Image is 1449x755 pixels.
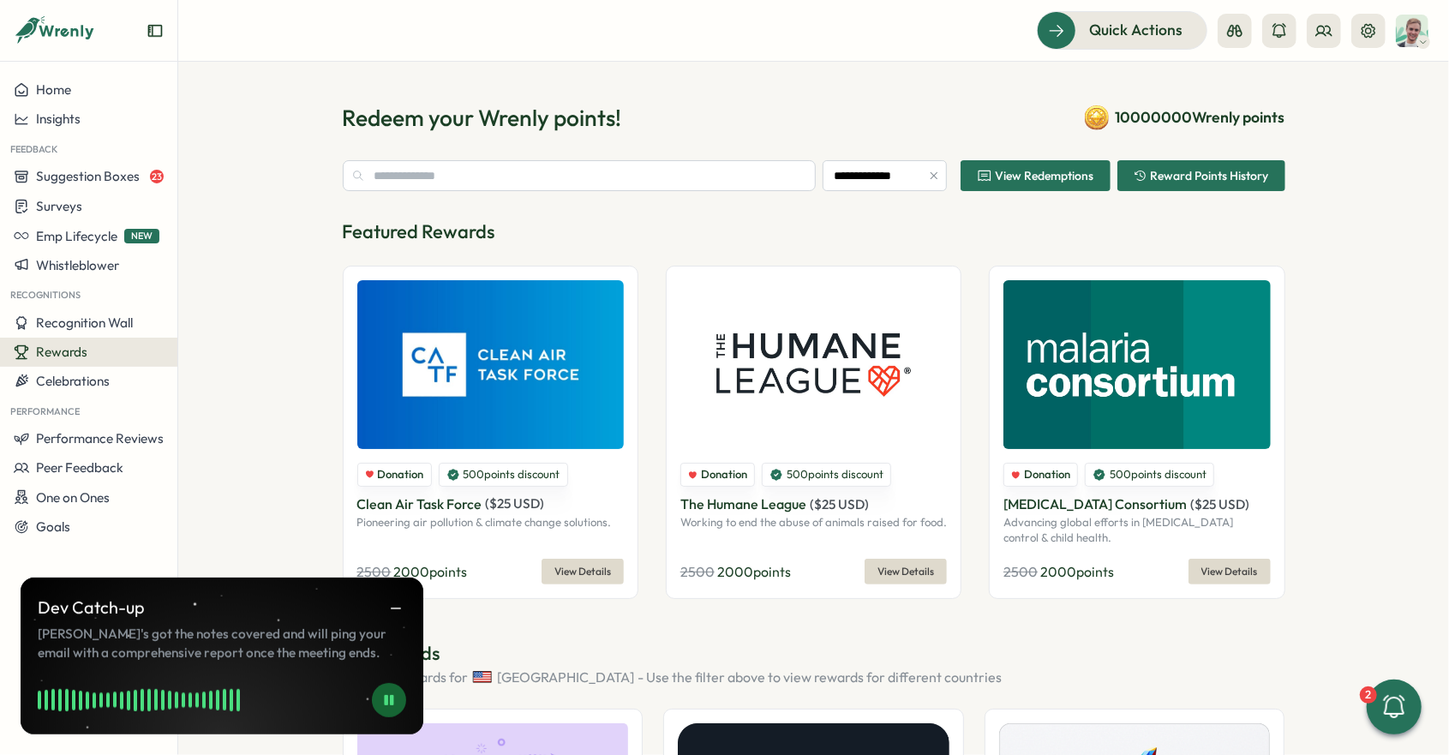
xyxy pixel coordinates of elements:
span: 2500 [1003,563,1038,580]
p: Working to end the abuse of animals raised for food. [680,515,947,530]
div: 500 points discount [762,463,891,487]
span: 2000 points [394,563,468,580]
img: Clean Air Task Force [357,280,624,449]
button: View Details [865,559,947,584]
button: Pause Meeting [372,683,406,717]
span: - Use the filter above to view rewards for different countries [638,667,1003,688]
span: 2000 points [717,563,791,580]
div: 500 points discount [1085,463,1214,487]
p: Featured Rewards [343,219,1285,245]
span: One on Ones [36,489,110,506]
span: 2500 [680,563,715,580]
span: ( $ 25 USD ) [1190,496,1249,512]
span: 23 [150,170,164,183]
span: View Details [554,560,611,584]
img: Malaria Consortium [1003,280,1270,449]
button: Quick Actions [1037,11,1207,49]
p: Advancing global efforts in [MEDICAL_DATA] control & child health. [1003,515,1270,545]
span: NEW [124,229,159,243]
span: Donation [1024,467,1070,482]
span: Home [36,81,71,98]
span: View Redemptions [996,170,1094,182]
span: Emp Lifecycle [36,228,117,244]
span: Rewards [36,344,87,360]
span: [GEOGRAPHIC_DATA] [498,667,635,688]
span: [PERSON_NAME]'s got the notes covered and will ping your email with a comprehensive report once t... [38,625,406,662]
span: Quick Actions [1089,19,1183,41]
p: Clean Air Task Force [357,494,482,515]
span: Goals [36,518,70,535]
p: The Humane League [680,494,806,515]
span: Suggestion Boxes [36,168,140,184]
span: Insights [36,111,81,127]
h1: Redeem your Wrenly points! [343,103,622,133]
span: View Details [877,560,934,584]
button: View Details [1189,559,1271,584]
span: Peer Feedback [36,459,123,476]
span: Donation [701,467,747,482]
p: Pioneering air pollution & climate change solutions. [357,515,624,530]
span: View Details [1201,560,1258,584]
p: [MEDICAL_DATA] Consortium [1003,494,1187,515]
span: 10000000 Wrenly points [1116,106,1285,129]
span: Celebrations [36,373,110,389]
span: ( $ 25 USD ) [486,495,545,512]
div: 2 [1360,686,1377,704]
span: 2500 [357,563,392,580]
span: Donation [378,467,424,482]
img: United States [472,667,493,687]
button: View Redemptions [961,160,1111,191]
span: ( $ 25 USD ) [810,496,869,512]
button: 2 [1367,680,1422,734]
img: The Humane League [680,280,947,449]
span: Performance Reviews [36,430,164,446]
span: Recognition Wall [36,315,133,331]
span: Whistleblower [36,257,119,273]
p: All Rewards [343,640,1285,667]
span: Reward Points History [1151,170,1269,182]
button: Reward Points History [1117,160,1285,191]
span: 2000 points [1040,563,1114,580]
span: Surveys [36,198,82,214]
p: Dev Catch-up [38,595,145,621]
button: Expand sidebar [147,22,164,39]
img: Matt Brooks [1396,15,1428,47]
div: 500 points discount [439,463,568,487]
button: View Details [542,559,624,584]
